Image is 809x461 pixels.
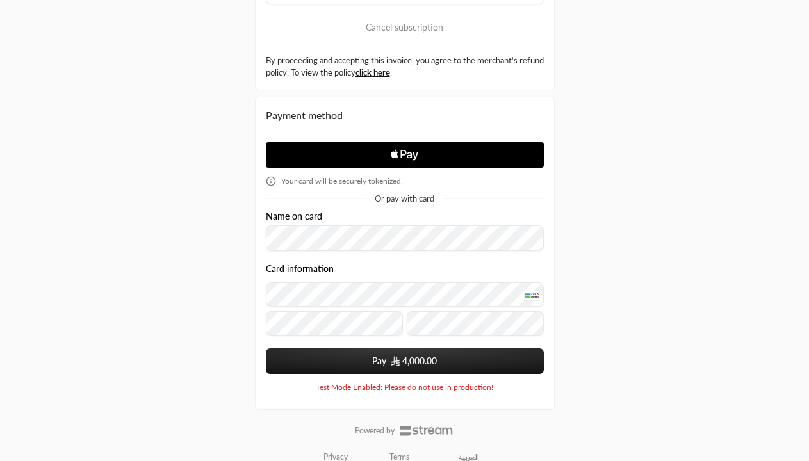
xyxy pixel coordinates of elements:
img: SAR [391,356,400,366]
label: Name on card [266,211,322,222]
button: Cancel subscription [266,15,544,40]
span: Your card will be securely tokenized. [281,176,403,186]
img: MADA [524,290,539,300]
span: Or pay with card [375,195,434,203]
input: Credit Card [266,282,544,307]
legend: Card information [266,264,334,274]
div: Card information [266,264,544,340]
div: Name on card [266,211,544,252]
div: Payment method [266,108,544,123]
p: Powered by [355,426,395,436]
label: By proceeding and accepting this invoice, you agree to the merchant’s refund policy. To view the ... [266,54,544,79]
span: Test Mode Enabled: Please do not use in production! [316,382,493,392]
span: 4,000.00 [402,355,437,368]
input: CVC [407,311,544,336]
a: click here [355,67,390,77]
input: Expiry date [266,311,403,336]
button: Pay SAR4,000.00 [266,348,544,374]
